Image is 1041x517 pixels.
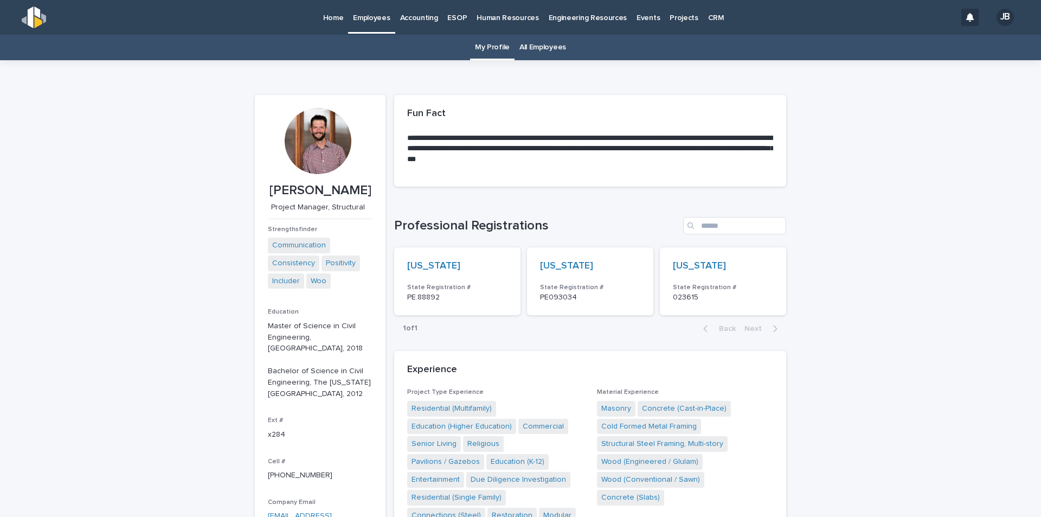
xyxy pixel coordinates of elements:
a: Woo [311,276,326,287]
p: 023615 [673,293,773,302]
a: Education (Higher Education) [412,421,512,432]
h3: State Registration # [540,283,640,292]
span: Next [744,325,768,333]
p: 1 of 1 [394,315,426,342]
a: Structural Steel Framing, Multi-story [601,438,723,450]
a: Residential (Multifamily) [412,403,492,414]
a: Wood (Conventional / Sawn) [601,474,700,486]
a: Concrete (Cast-in-Place) [642,403,727,414]
a: [US_STATE] State Registration #PE093034 [527,247,653,315]
h2: Experience [407,364,457,376]
p: Master of Science in Civil Engineering, [GEOGRAPHIC_DATA], 2018 Bachelor of Science in Civil Engi... [268,321,372,400]
img: s5b5MGTdWwFoU4EDV7nw [22,7,46,28]
a: Residential (Single Family) [412,492,502,503]
p: PE.88892 [407,293,507,302]
h2: Fun Fact [407,108,446,120]
a: Wood (Engineered / Glulam) [601,456,698,468]
a: Consistency [272,258,315,269]
a: [US_STATE] State Registration #023615 [660,247,786,315]
span: Material Experience [597,389,659,395]
span: Back [712,325,736,333]
input: Search [683,217,786,234]
a: Senior Living [412,438,457,450]
a: x284 [268,431,285,438]
a: Cold Formed Metal Framing [601,421,697,432]
a: Includer [272,276,300,287]
span: Cell # [268,458,285,465]
a: Education (K-12) [491,456,544,468]
p: PE093034 [540,293,640,302]
a: All Employees [519,35,566,60]
h1: Professional Registrations [394,218,679,234]
a: Communication [272,240,326,251]
a: My Profile [475,35,510,60]
span: Education [268,309,299,315]
a: Pavilions / Gazebos [412,456,480,468]
a: Masonry [601,403,631,414]
div: JB [997,9,1014,26]
a: Entertainment [412,474,460,486]
a: [US_STATE] [407,260,460,272]
h3: State Registration # [407,283,507,292]
a: [US_STATE] [673,260,726,272]
button: Next [740,324,786,334]
button: Back [695,324,740,334]
span: Strengthsfinder [268,226,317,233]
a: [US_STATE] [540,260,593,272]
span: Company Email [268,499,316,506]
span: Ext # [268,417,283,424]
a: Commercial [523,421,564,432]
a: [US_STATE] State Registration #PE.88892 [394,247,520,315]
a: Concrete (Slabs) [601,492,660,503]
a: Religious [467,438,499,450]
a: [PHONE_NUMBER] [268,471,332,479]
span: Project Type Experience [407,389,484,395]
p: Project Manager, Structural [268,203,368,212]
a: Due Diligence Investigation [471,474,566,486]
a: Positivity [326,258,356,269]
p: [PERSON_NAME] [268,183,372,199]
h3: State Registration # [673,283,773,292]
